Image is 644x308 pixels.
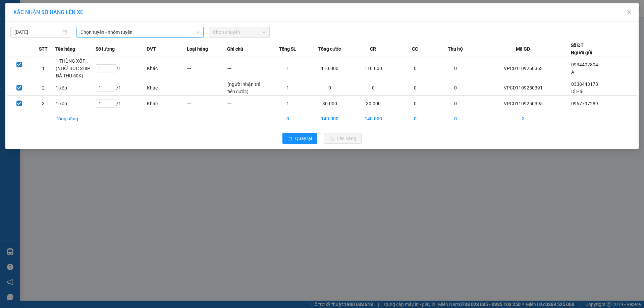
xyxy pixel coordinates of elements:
span: close [627,10,632,15]
button: rollbackQuay lại [282,133,317,144]
span: Tổng SL [279,45,296,53]
td: Khác [147,80,187,96]
td: --- [187,57,227,80]
td: VPCD1109250363 [476,57,571,80]
span: Tên hàng [55,45,75,53]
td: 30.000 [352,96,395,111]
span: STT [39,45,48,53]
span: 0338448178 [571,81,598,87]
span: Thu hộ [448,45,463,53]
div: Số ĐT Người gửi [571,42,592,56]
td: Tổng cộng [55,111,96,126]
span: Mã GD [516,45,530,53]
td: --- [187,96,227,111]
td: 1 [268,57,308,80]
span: Dì Hải [571,89,583,94]
span: Loại hàng [187,45,208,53]
span: Chọn chuyến [213,27,266,37]
td: Khác [147,57,187,80]
td: 0 [352,80,395,96]
td: 140.000 [352,111,395,126]
td: 2 [31,80,55,96]
td: 0 [308,80,352,96]
td: 0 [435,111,476,126]
td: 110.000 [308,57,352,80]
td: 3 [476,111,571,126]
span: down [196,30,200,34]
span: Tổng cước [318,45,341,53]
td: 1 xốp [55,96,96,111]
span: rollback [288,136,292,141]
td: 0 [395,57,435,80]
td: 0 [435,80,476,96]
span: A [571,69,574,75]
td: / 1 [96,57,146,80]
span: CR [370,45,376,53]
td: 3 [31,96,55,111]
td: 0 [395,96,435,111]
span: Chọn tuyến - nhóm tuyến [80,27,200,37]
td: 1 THÙNG XỐP (NHỜ BÓC SHIP ĐÃ THU 50K) [55,57,96,80]
td: Khác [147,96,187,111]
td: --- [187,80,227,96]
td: 1 [31,57,55,80]
span: Quay lại [295,135,312,142]
td: 30.000 [308,96,352,111]
td: VPCD1109250391 [476,80,571,96]
button: Close [620,3,639,22]
td: 0 [395,111,435,126]
td: / 1 [96,96,146,111]
button: uploadLên hàng [324,133,362,144]
span: Số lượng [96,45,115,53]
td: 0 [435,57,476,80]
td: 3 [268,111,308,126]
td: --- [227,57,267,80]
td: / 1 [96,80,146,96]
td: 140.000 [308,111,352,126]
span: Ghi chú [227,45,243,53]
span: XÁC NHẬN SỐ HÀNG LÊN XE [13,9,83,15]
td: 1 [268,80,308,96]
span: ĐVT [147,45,156,53]
td: --- [227,96,267,111]
span: CC [412,45,418,53]
td: 1 xốp [55,80,96,96]
td: VPCD1109250395 [476,96,571,111]
td: 0 [435,96,476,111]
td: 110.000 [352,57,395,80]
input: 11/09/2025 [14,28,61,36]
td: 0 [395,80,435,96]
td: (người nhận trả tiền cước) [227,80,267,96]
span: 0934402804 [571,62,598,67]
span: 0967797289 [571,101,598,106]
td: 1 [268,96,308,111]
